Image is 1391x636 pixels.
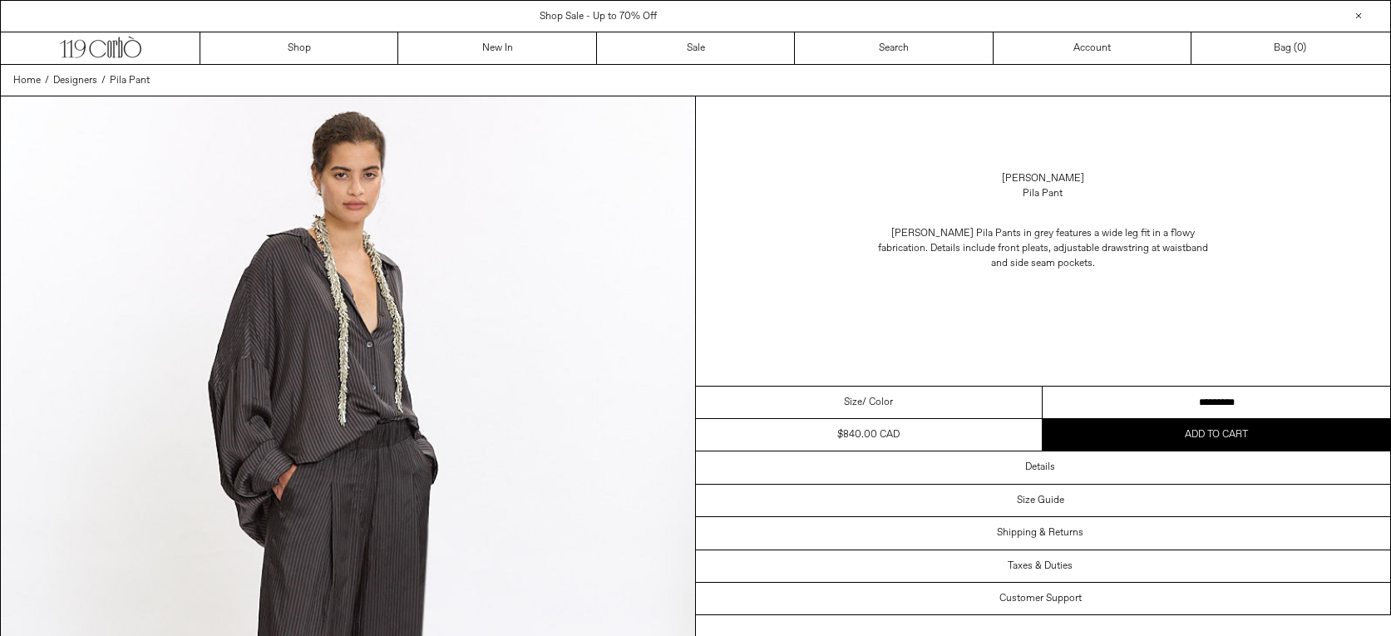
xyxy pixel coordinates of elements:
[1043,419,1390,451] button: Add to cart
[45,73,49,88] span: /
[999,593,1082,604] h3: Customer Support
[540,10,657,23] a: Shop Sale - Up to 70% Off
[997,527,1083,539] h3: Shipping & Returns
[53,73,97,88] a: Designers
[1297,41,1306,56] span: )
[110,73,150,88] a: Pila Pant
[1008,560,1073,572] h3: Taxes & Duties
[1297,42,1303,55] span: 0
[53,74,97,87] span: Designers
[1017,495,1064,506] h3: Size Guide
[101,73,106,88] span: /
[1185,428,1248,441] span: Add to cart
[994,32,1191,64] a: Account
[1191,32,1389,64] a: Bag ()
[110,74,150,87] span: Pila Pant
[13,73,41,88] a: Home
[876,218,1209,279] p: [PERSON_NAME] Pila Pants in grey features a wide leg fit in a flowy fabrication. Details include ...
[13,74,41,87] span: Home
[398,32,596,64] a: New In
[1023,186,1063,201] div: Pila Pant
[862,395,893,410] span: / Color
[1002,171,1084,186] a: [PERSON_NAME]
[200,32,398,64] a: Shop
[844,395,862,410] span: Size
[837,427,900,442] div: $840.00 CAD
[795,32,993,64] a: Search
[597,32,795,64] a: Sale
[1025,461,1055,473] h3: Details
